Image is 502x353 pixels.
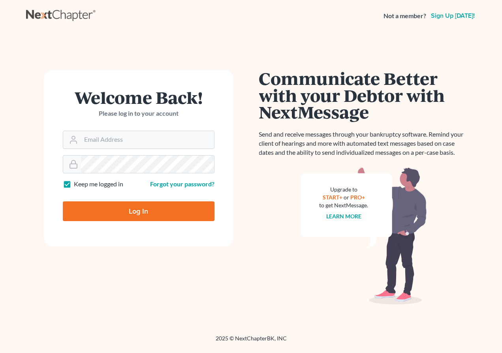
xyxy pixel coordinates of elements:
label: Keep me logged in [74,180,123,189]
input: Log In [63,201,214,221]
div: Upgrade to [320,186,369,193]
span: or [344,194,349,201]
p: Send and receive messages through your bankruptcy software. Remind your client of hearings and mo... [259,130,468,157]
a: Forgot your password? [150,180,214,188]
p: Please log in to your account [63,109,214,118]
div: to get NextMessage. [320,201,369,209]
a: PRO+ [350,194,365,201]
a: START+ [323,194,342,201]
a: Sign up [DATE]! [429,13,476,19]
img: nextmessage_bg-59042aed3d76b12b5cd301f8e5b87938c9018125f34e5fa2b7a6b67550977c72.svg [301,167,427,305]
strong: Not a member? [384,11,426,21]
h1: Communicate Better with your Debtor with NextMessage [259,70,468,120]
input: Email Address [81,131,214,148]
a: Learn more [326,213,361,220]
h1: Welcome Back! [63,89,214,106]
div: 2025 © NextChapterBK, INC [26,334,476,349]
